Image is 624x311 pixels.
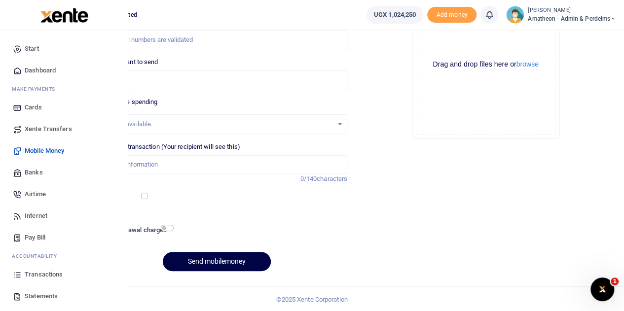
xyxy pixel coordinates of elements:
[8,205,120,227] a: Internet
[8,97,120,118] a: Cards
[590,277,614,301] iframe: Intercom live chat
[8,118,120,140] a: Xente Transfers
[8,162,120,183] a: Banks
[363,6,427,24] li: Wallet ballance
[94,119,333,129] div: No options available.
[427,10,477,18] a: Add money
[8,264,120,285] a: Transactions
[163,252,271,271] button: Send mobilemoney
[8,140,120,162] a: Mobile Money
[86,142,240,152] label: Memo for this transaction (Your recipient will see this)
[86,70,347,89] input: UGX
[86,31,347,49] input: MTN & Airtel numbers are validated
[317,175,347,182] span: characters
[25,233,45,242] span: Pay Bill
[367,6,423,24] a: UGX 1,024,250
[506,6,616,24] a: profile-user [PERSON_NAME] Amatheon - Admin & Perdeims
[8,227,120,248] a: Pay Bill
[25,66,56,75] span: Dashboard
[300,175,317,182] span: 0/140
[25,291,58,301] span: Statements
[40,8,88,23] img: logo-large
[25,44,39,54] span: Start
[8,81,120,97] li: M
[25,168,43,177] span: Banks
[25,124,72,134] span: Xente Transfers
[528,14,616,23] span: Amatheon - Admin & Perdeims
[8,38,120,60] a: Start
[19,252,57,260] span: countability
[39,11,88,18] a: logo-small logo-large logo-large
[611,277,619,285] span: 1
[25,189,46,199] span: Airtime
[528,6,616,15] small: [PERSON_NAME]
[8,248,120,264] li: Ac
[8,183,120,205] a: Airtime
[8,285,120,307] a: Statements
[17,85,55,93] span: ake Payments
[25,103,42,112] span: Cards
[8,60,120,81] a: Dashboard
[86,155,347,174] input: Enter extra information
[506,6,524,24] img: profile-user
[25,146,64,156] span: Mobile Money
[374,10,416,20] span: UGX 1,024,250
[516,61,539,68] button: browse
[427,7,477,23] span: Add money
[25,211,47,221] span: Internet
[25,270,63,279] span: Transactions
[427,7,477,23] li: Toup your wallet
[416,60,555,69] div: Drag and drop files here or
